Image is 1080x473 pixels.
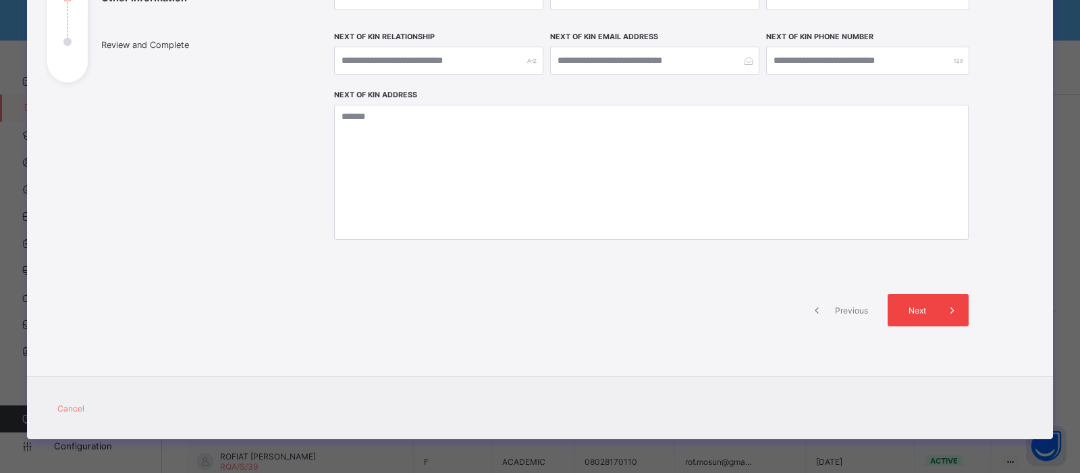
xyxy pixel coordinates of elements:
[550,32,658,41] label: Next of Kin Email Address
[334,91,417,99] label: Next of Kin Address
[57,403,84,414] span: Cancel
[898,305,936,316] span: Next
[334,32,435,41] label: Next of Kin Relationship
[833,305,870,316] span: Previous
[766,32,873,41] label: Next of Kin Phone Number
